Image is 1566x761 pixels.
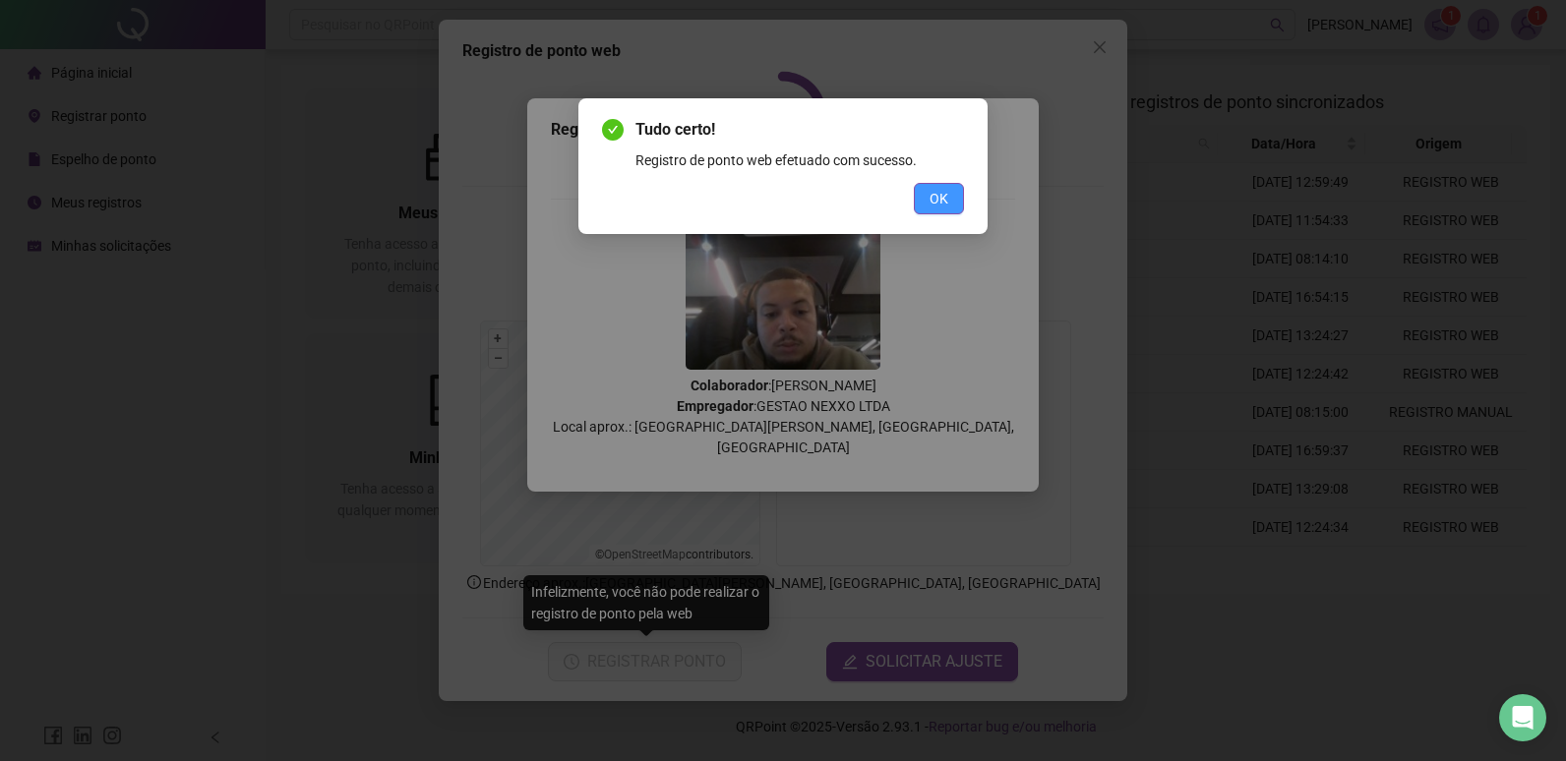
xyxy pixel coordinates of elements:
div: Open Intercom Messenger [1499,694,1546,741]
span: OK [930,188,948,209]
span: check-circle [602,119,624,141]
div: Registro de ponto web efetuado com sucesso. [635,149,964,171]
span: Tudo certo! [635,118,964,142]
button: OK [914,183,964,214]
